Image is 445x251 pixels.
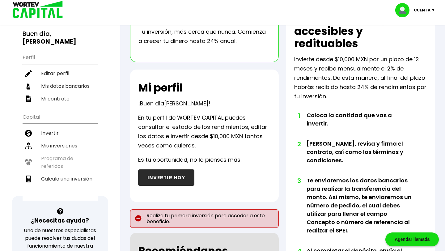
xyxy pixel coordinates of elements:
h3: ¿Necesitas ayuda? [31,216,89,225]
span: 3 [297,176,300,185]
h3: Buen día, [23,30,98,45]
h2: Inversiones simples, accesibles y redituables [294,13,427,50]
li: Te enviaremos los datos bancarios para realizar la transferencia del monto. Así mismo, te enviare... [307,176,414,246]
li: Coloca la cantidad que vas a invertir. [307,111,414,139]
a: Mi contrato [23,92,98,105]
img: invertir-icon.b3b967d7.svg [25,130,32,137]
img: icon-down [430,9,439,11]
span: 2 [297,139,300,149]
a: Mis datos bancarios [23,80,98,92]
img: inversiones-icon.6695dc30.svg [25,143,32,149]
button: INVERTIR HOY [138,169,194,186]
p: En tu perfil de WORTEV CAPITAL puedes consultar el estado de los rendimientos, editar los datos e... [138,113,271,150]
span: [PERSON_NAME] [164,100,209,107]
li: [PERSON_NAME], revisa y firma el contrato, así como los términos y condiciones. [307,139,414,176]
p: Realiza tu primera inversión para acceder a este beneficio. [130,209,279,228]
p: Tu inversión, más cerca que nunca. Comienza a crecer tu dinero hasta 24% anual. [138,27,271,46]
p: Cuenta [414,6,430,15]
h2: Mi perfil [138,82,183,94]
a: Invertir [23,127,98,139]
img: editar-icon.952d3147.svg [25,70,32,77]
ul: Perfil [23,50,98,105]
p: ¡Buen día ! [138,99,210,108]
img: profile-image [395,3,414,17]
img: contrato-icon.f2db500c.svg [25,96,32,102]
div: Agendar llamada [385,232,439,246]
p: Invierte desde $10,000 MXN por un plazo de 12 meses y recibe mensualmente el 2% de rendimientos. ... [294,55,427,101]
a: Editar perfil [23,67,98,80]
img: calculadora-icon.17d418c4.svg [25,176,32,182]
b: [PERSON_NAME] [23,37,76,46]
img: datos-icon.10cf9172.svg [25,83,32,90]
p: Es tu oportunidad, no lo pienses más. [138,155,241,164]
a: Calcula una inversión [23,172,98,185]
a: Mis inversiones [23,139,98,152]
ul: Capital [23,110,98,201]
span: 1 [297,111,300,120]
img: error-circle.027baa21.svg [135,215,142,222]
